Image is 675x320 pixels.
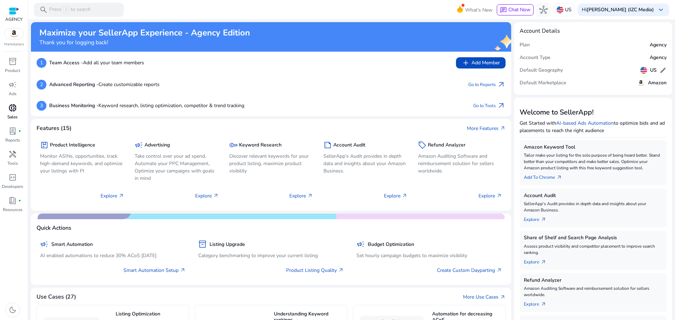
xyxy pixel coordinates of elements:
[229,152,313,175] p: Discover relevant keywords for your product listing, maximize product visibility
[39,28,250,38] h2: Maximize your SellerApp Experience - Agency Edition
[49,102,244,109] p: Keyword research, listing optimization, competitor & trend tracking
[18,130,21,132] span: fiber_manual_record
[5,28,24,39] img: amazon.svg
[286,267,344,274] a: Product Listing Quality
[467,125,506,132] a: More Featuresarrow_outward
[520,108,667,117] h3: Welcome to SellerApp!
[462,59,470,67] span: add
[520,67,563,73] h5: Default Geography
[463,293,506,301] a: More Use Casesarrow_outward
[520,55,551,61] h5: Account Type
[338,267,344,273] span: arrow_outward
[239,142,282,148] h5: Keyword Research
[198,240,207,248] span: inventory_2
[289,192,313,200] p: Explore
[497,102,506,110] span: arrow_outward
[37,225,71,231] h4: Quick Actions
[307,193,313,198] span: arrow_outward
[520,42,530,48] h5: Plan
[500,294,506,300] span: arrow_outward
[541,259,546,265] span: arrow_outward
[37,58,46,68] p: 1
[40,152,124,175] p: Monitor ASINs, opportunities, track high-demand keywords, and optimize your listings with PI
[8,173,17,182] span: code_blocks
[8,196,17,205] span: book_4
[9,91,17,97] p: Ads
[465,4,493,16] span: What's New
[418,141,426,149] span: sell
[402,193,407,198] span: arrow_outward
[520,80,566,86] h5: Default Marketplace
[37,125,71,132] h4: Features (15)
[520,119,667,134] p: Get Started with to optimize bids and ad placements to reach the right audience
[524,213,552,223] a: Explorearrow_outward
[49,81,98,88] b: Advanced Reporting -
[524,256,552,266] a: Explorearrow_outward
[524,152,662,171] p: Tailor make your listing for the sole purpose of being heard better. Stand better than your compe...
[118,193,124,198] span: arrow_outward
[524,298,552,308] a: Explorearrow_outward
[49,59,83,66] b: Team Access -
[524,285,662,298] p: Amazon Auditing Software and reimbursement solution for sellers worldwide.
[135,141,143,149] span: campaign
[144,142,170,148] h5: Advertising
[8,150,17,158] span: handyman
[323,141,332,149] span: summarize
[500,125,506,131] span: arrow_outward
[7,160,18,166] p: Tools
[40,240,49,248] span: campaign
[18,199,21,202] span: fiber_manual_record
[541,217,546,222] span: arrow_outward
[508,6,531,13] span: Chat Now
[557,175,562,180] span: arrow_outward
[524,193,662,199] h5: Account Audit
[8,104,17,112] span: donut_small
[356,252,502,259] p: Set hourly campaign budgets to maximize visibility
[536,3,551,17] button: hub
[49,6,91,14] p: Press to search
[557,6,564,13] img: us.svg
[657,6,665,14] span: keyboard_arrow_down
[520,28,560,34] h4: Account Details
[556,120,614,126] a: AI-based Ads Automation
[650,67,657,73] h5: US
[51,242,93,248] h5: Smart Automation
[524,171,568,181] a: Add To Chrome
[640,67,647,74] img: us.svg
[478,192,502,200] p: Explore
[637,79,645,87] img: amazon.svg
[7,114,18,120] p: Sales
[473,101,506,111] a: Go to Toolsarrow_outward
[456,57,506,68] button: addAdd Member
[428,142,465,148] h5: Refund Analyzer
[437,267,502,274] a: Create Custom Dayparting
[37,101,46,111] p: 3
[135,152,219,182] p: Take control over your ad spend, Automate your PPC Management, Optimize your campaigns with goals...
[468,80,506,90] a: Go to Reportsarrow_outward
[229,141,238,149] span: key
[213,193,219,198] span: arrow_outward
[8,127,17,135] span: lab_profile
[497,80,506,89] span: arrow_outward
[650,42,667,48] h5: Agency
[8,80,17,89] span: campaign
[648,80,667,86] h5: Amazon
[8,57,17,66] span: inventory_2
[368,242,414,248] h5: Budget Optimization
[49,59,144,66] p: Add all your team members
[39,6,48,14] span: search
[5,16,22,22] p: AGENCY
[356,240,365,248] span: campaign
[496,193,502,198] span: arrow_outward
[660,67,667,74] span: edit
[49,81,160,88] p: Create customizable reports
[2,183,23,190] p: Developers
[40,252,186,259] p: AI enabled automations to reduce 30% ACoS [DATE]
[565,4,572,16] p: US
[123,267,186,274] a: Smart Automation Setup
[500,7,507,14] span: chat
[418,152,502,175] p: Amazon Auditing Software and reimbursement solution for sellers worldwide.
[541,301,546,307] span: arrow_outward
[524,201,662,213] p: SellerApp's Audit provides in depth data and insights about your Amazon Business.
[650,55,667,61] h5: Agency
